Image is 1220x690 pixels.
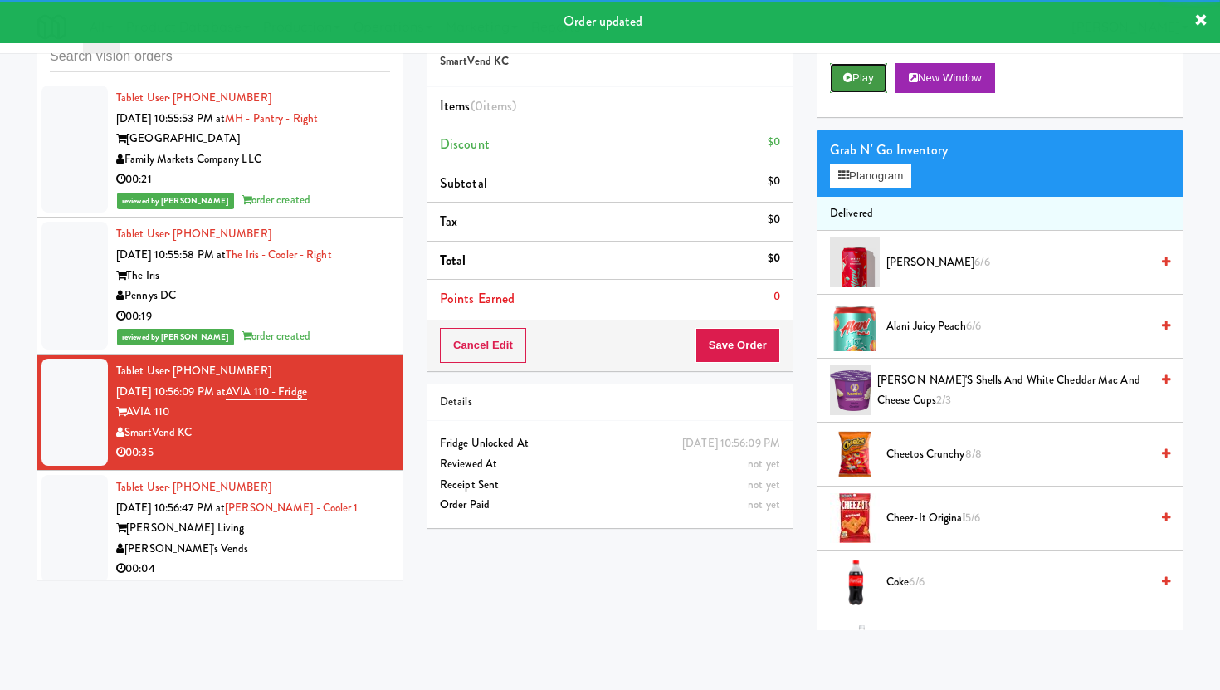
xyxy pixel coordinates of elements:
h5: SmartVend KC [440,56,780,68]
div: $0 [768,132,780,153]
span: 6/6 [966,318,981,334]
div: Fridge Unlocked At [440,433,780,454]
span: [DATE] 10:55:58 PM at [116,247,226,262]
span: reviewed by [PERSON_NAME] [117,193,234,209]
span: [DATE] 10:56:47 PM at [116,500,225,516]
span: not yet [748,497,780,512]
a: AVIA 110 - Fridge [226,384,307,400]
div: The Iris [116,266,390,286]
button: New Window [895,63,995,93]
li: Delivered [817,197,1183,232]
span: Cheez-It Original [886,508,1149,529]
div: AVIA 110 [116,402,390,423]
div: 00:19 [116,306,390,327]
div: Alani Juicy Peach6/6 [880,316,1170,337]
a: The Iris - Cooler - Right [226,247,332,262]
span: Cheetos Crunchy [886,444,1149,465]
div: Details [440,392,780,413]
span: Points Earned [440,289,515,308]
div: Coke6/6 [880,572,1170,593]
div: Order Paid [440,495,780,516]
a: Tablet User· [PHONE_NUMBER] [116,226,271,242]
div: [DATE] 10:56:09 PM [682,433,780,454]
div: $0 [768,171,780,192]
input: Search vision orders [50,42,390,72]
div: Reviewed At [440,454,780,475]
span: (0 ) [471,96,517,115]
div: Grab N' Go Inventory [830,138,1170,163]
span: Total [440,251,466,270]
span: Alani Juicy Peach [886,316,1149,337]
a: Tablet User· [PHONE_NUMBER] [116,363,271,379]
button: Planogram [830,164,911,188]
button: Play [830,63,887,93]
a: MH - Pantry - Right [225,110,318,126]
span: 6/6 [974,254,989,270]
span: Order updated [564,12,642,31]
a: [PERSON_NAME] - Cooler 1 [225,500,358,516]
span: order created [242,192,310,208]
li: Tablet User· [PHONE_NUMBER][DATE] 10:55:58 PM atThe Iris - Cooler - RightThe IrisPennys DC00:19re... [37,218,403,355]
a: Tablet User· [PHONE_NUMBER] [116,90,271,105]
div: [PERSON_NAME]'s Shells and White Cheddar Mac and Cheese Cups2/3 [871,370,1170,411]
div: Cheez-It Original5/6 [880,508,1170,529]
span: [DATE] 10:55:53 PM at [116,110,225,126]
span: 5/6 [965,510,980,526]
span: Tax [440,212,457,231]
div: Receipt Sent [440,475,780,496]
ng-pluralize: items [483,96,513,115]
div: [PERSON_NAME]6/6 [880,252,1170,273]
button: Save Order [695,328,780,363]
span: Discount [440,135,490,154]
span: 2/3 [936,392,951,408]
span: · [PHONE_NUMBER] [168,226,271,242]
span: order created [242,328,310,344]
div: [PERSON_NAME] Living [116,518,390,539]
li: Tablet User· [PHONE_NUMBER][DATE] 10:56:47 PM at[PERSON_NAME] - Cooler 1[PERSON_NAME] Living[PERS... [37,471,403,587]
div: [PERSON_NAME]'s Vends [116,539,390,560]
div: 0 [773,286,780,307]
div: 00:35 [116,443,390,463]
a: Tablet User· [PHONE_NUMBER] [116,479,271,495]
span: [DATE] 10:56:09 PM at [116,384,226,399]
div: SmartVend KC [116,423,390,443]
div: $0 [768,209,780,230]
span: 8/8 [965,446,982,462]
div: Family Markets Company LLC [116,149,390,170]
span: not yet [748,456,780,472]
span: 6/6 [909,574,924,590]
span: [PERSON_NAME]'s Shells and White Cheddar Mac and Cheese Cups [877,370,1149,411]
span: Coke [886,572,1149,593]
li: Tablet User· [PHONE_NUMBER][DATE] 10:55:53 PM atMH - Pantry - Right[GEOGRAPHIC_DATA]Family Market... [37,81,403,218]
div: 00:21 [116,169,390,190]
span: Subtotal [440,174,487,193]
div: 00:04 [116,559,390,580]
span: · [PHONE_NUMBER] [168,363,271,379]
div: [GEOGRAPHIC_DATA] [116,129,390,149]
span: [PERSON_NAME] [886,252,1149,273]
span: not yet [748,477,780,492]
li: Tablet User· [PHONE_NUMBER][DATE] 10:56:09 PM atAVIA 110 - FridgeAVIA 110SmartVend KC00:35 [37,355,403,471]
div: $0 [768,248,780,269]
span: · [PHONE_NUMBER] [168,90,271,105]
div: Pennys DC [116,286,390,306]
span: · [PHONE_NUMBER] [168,479,271,495]
button: Cancel Edit [440,328,526,363]
span: reviewed by [PERSON_NAME] [117,329,234,345]
span: Items [440,96,516,115]
div: Cheetos Crunchy8/8 [880,444,1170,465]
